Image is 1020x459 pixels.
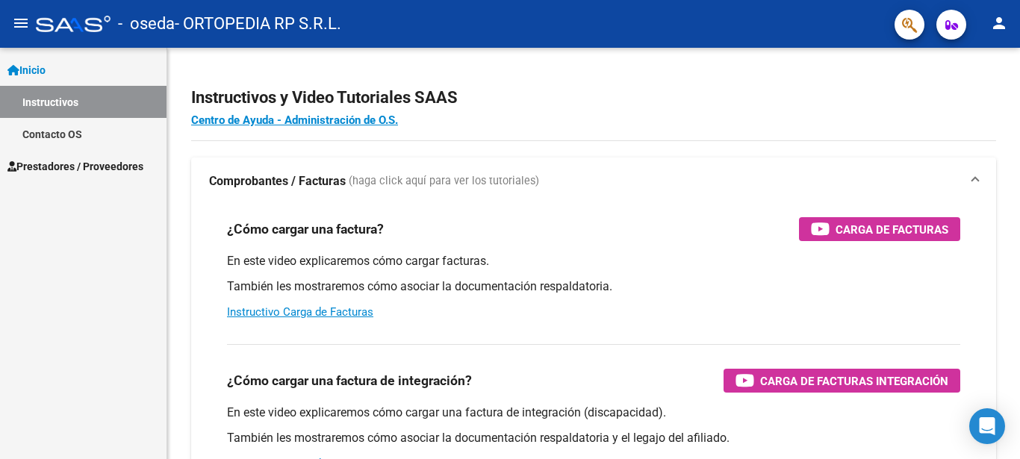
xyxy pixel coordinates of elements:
div: Open Intercom Messenger [969,408,1005,444]
a: Centro de Ayuda - Administración de O.S. [191,113,398,127]
p: También les mostraremos cómo asociar la documentación respaldatoria y el legajo del afiliado. [227,430,960,446]
span: - ORTOPEDIA RP S.R.L. [175,7,341,40]
strong: Comprobantes / Facturas [209,173,346,190]
mat-icon: menu [12,14,30,32]
mat-icon: person [990,14,1008,32]
mat-expansion-panel-header: Comprobantes / Facturas (haga click aquí para ver los tutoriales) [191,157,996,205]
p: También les mostraremos cómo asociar la documentación respaldatoria. [227,278,960,295]
span: - oseda [118,7,175,40]
span: Prestadores / Proveedores [7,158,143,175]
span: Carga de Facturas [836,220,948,239]
span: (haga click aquí para ver los tutoriales) [349,173,539,190]
button: Carga de Facturas Integración [724,369,960,393]
span: Carga de Facturas Integración [760,372,948,390]
span: Inicio [7,62,46,78]
h3: ¿Cómo cargar una factura de integración? [227,370,472,391]
button: Carga de Facturas [799,217,960,241]
a: Instructivo Carga de Facturas [227,305,373,319]
p: En este video explicaremos cómo cargar facturas. [227,253,960,269]
p: En este video explicaremos cómo cargar una factura de integración (discapacidad). [227,405,960,421]
h3: ¿Cómo cargar una factura? [227,219,384,240]
h2: Instructivos y Video Tutoriales SAAS [191,84,996,112]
